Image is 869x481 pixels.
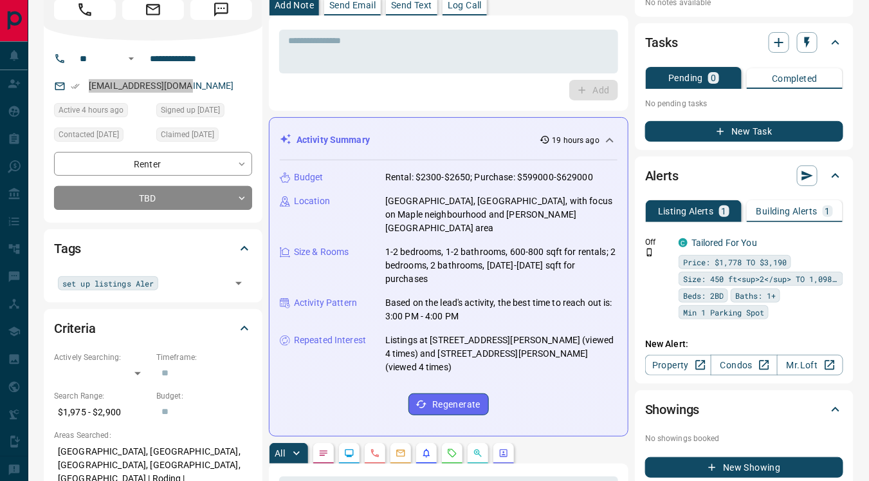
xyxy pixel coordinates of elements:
h2: Tasks [645,32,678,53]
a: Property [645,355,711,375]
div: Sat Sep 13 2025 [54,103,150,121]
p: Completed [772,74,818,83]
div: Activity Summary19 hours ago [280,128,617,152]
p: No pending tasks [645,94,843,113]
p: Size & Rooms [294,245,349,259]
p: Activity Summary [297,133,370,147]
div: condos.ca [679,238,688,247]
button: Regenerate [408,393,489,415]
span: Signed up [DATE] [161,104,220,117]
p: 1 [825,207,830,216]
div: Showings [645,394,843,425]
div: Tags [54,233,252,264]
a: Tailored For You [691,238,757,248]
a: Condos [711,355,777,375]
p: Budget: [156,390,252,402]
svg: Requests [447,448,457,458]
p: Send Text [391,1,432,10]
p: 1-2 bedrooms, 1-2 bathrooms, 600-800 sqft for rentals; 2 bedrooms, 2 bathrooms, [DATE]-[DATE] sqf... [385,245,617,286]
svg: Listing Alerts [421,448,432,458]
div: TBD [54,186,252,210]
button: New Showing [645,457,843,478]
p: Location [294,194,330,208]
div: Alerts [645,160,843,191]
svg: Opportunities [473,448,483,458]
svg: Calls [370,448,380,458]
p: Building Alerts [756,207,818,216]
svg: Emails [396,448,406,458]
p: Budget [294,171,324,184]
div: Wed Sep 10 2025 [54,127,150,146]
p: Timeframe: [156,352,252,363]
svg: Notes [318,448,329,458]
button: Open [123,51,139,66]
p: 19 hours ago [553,135,599,146]
p: Repeated Interest [294,334,366,347]
svg: Lead Browsing Activity [344,448,354,458]
div: Wed Sep 10 2025 [156,127,252,146]
p: Listings at [STREET_ADDRESS][PERSON_NAME] (viewed 4 times) and [STREET_ADDRESS][PERSON_NAME] (vie... [385,334,617,374]
div: Renter [54,152,252,176]
span: Baths: 1+ [735,289,776,302]
p: No showings booked [645,433,843,444]
div: Tasks [645,27,843,58]
p: All [275,449,285,458]
h2: Showings [645,399,700,420]
h2: Criteria [54,318,96,339]
p: Rental: $2300-$2650; Purchase: $599000-$629000 [385,171,593,184]
p: 1 [722,207,727,216]
p: Off [645,236,671,248]
p: Add Note [275,1,314,10]
p: Send Email [329,1,376,10]
p: New Alert: [645,337,843,351]
span: Min 1 Parking Spot [683,306,764,319]
p: Pending [668,73,703,82]
p: Search Range: [54,390,150,402]
p: $1,975 - $2,900 [54,402,150,423]
a: [EMAIL_ADDRESS][DOMAIN_NAME] [89,80,234,91]
span: Contacted [DATE] [59,128,119,141]
svg: Email Verified [71,82,80,91]
span: Claimed [DATE] [161,128,214,141]
svg: Push Notification Only [645,248,654,257]
p: Based on the lead's activity, the best time to reach out is: 3:00 PM - 4:00 PM [385,296,617,323]
p: Listing Alerts [658,207,714,216]
span: Size: 450 ft<sup>2</sup> TO 1,098 ft<sup>2</sup> [683,272,839,285]
p: Log Call [448,1,482,10]
button: Open [230,274,248,292]
p: Areas Searched: [54,429,252,441]
a: Mr.Loft [777,355,843,375]
span: set up listings Aler [62,277,154,290]
p: Activity Pattern [294,296,357,310]
div: Criteria [54,313,252,344]
h2: Tags [54,238,81,259]
svg: Agent Actions [499,448,509,458]
p: 0 [711,73,716,82]
p: Actively Searching: [54,352,150,363]
h2: Alerts [645,165,679,186]
p: [GEOGRAPHIC_DATA], [GEOGRAPHIC_DATA], with focus on Maple neighbourhood and [PERSON_NAME][GEOGRAP... [385,194,617,235]
div: Sun May 07 2023 [156,103,252,121]
span: Active 4 hours ago [59,104,123,117]
span: Price: $1,778 TO $3,190 [683,256,787,269]
button: New Task [645,121,843,142]
span: Beds: 2BD [683,289,724,302]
